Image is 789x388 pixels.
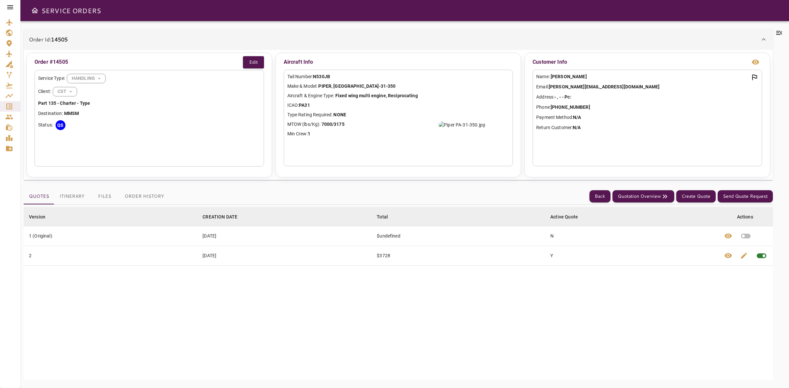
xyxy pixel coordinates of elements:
[612,190,674,202] button: Quotation Overview
[536,94,758,101] p: Address:
[64,111,68,116] b: M
[24,189,169,204] div: basic tabs example
[533,58,567,66] p: Customer Info
[38,74,260,83] div: Service Type:
[287,83,510,90] p: Make & Model:
[38,100,260,107] p: Part 135 - Charter - Type
[545,226,718,246] td: N
[322,122,345,127] b: 7000/3175
[536,73,758,80] p: Name:
[67,70,106,87] div: HANDLING
[203,213,237,221] div: CREATION DATE
[24,189,54,204] button: Quotes
[308,131,310,136] b: 1
[90,189,119,204] button: Files
[589,190,610,202] button: Back
[554,94,571,100] b: - , - - Pc:
[29,213,54,221] span: Version
[313,74,330,79] b: N530JB
[536,104,758,111] p: Phone:
[720,226,736,246] button: View quote details
[56,120,65,130] div: QS
[736,246,752,265] button: Edit quote
[75,111,79,116] b: M
[119,189,169,204] button: Order History
[287,73,510,80] p: Tail Number:
[736,226,755,246] button: Set quote as active quote
[29,213,45,221] div: Version
[284,56,513,68] p: Aircraft Info
[41,5,101,16] h6: SERVICE ORDERS
[287,111,510,118] p: Type Rating Required:
[287,130,510,137] p: Min Crew:
[551,74,587,79] b: [PERSON_NAME]
[740,252,748,260] span: edit
[29,35,68,43] p: Order Id:
[335,93,418,98] b: Fixed wing multi engine, Reciprocating
[676,190,716,202] button: Create Quote
[720,246,736,265] button: View quote details
[573,115,581,120] b: N/A
[536,124,758,131] p: Return Customer:
[51,35,68,43] b: 14505
[749,56,762,69] button: view info
[377,213,396,221] span: Total
[573,125,581,130] b: N/A
[371,226,545,246] td: $undefined
[287,121,510,128] p: MTOW (lbs/Kg):
[38,122,53,128] p: Status:
[371,246,545,265] td: $3728
[68,111,72,116] b: M
[28,4,41,17] button: Open drawer
[24,29,773,50] div: Order Id:14505
[724,232,732,240] span: visibility
[318,83,395,89] b: PIPER, [GEOGRAPHIC_DATA]-31-350
[550,213,586,221] span: Active Quote
[724,252,732,260] span: visibility
[752,246,771,265] span: This quote is already active
[197,246,371,265] td: [DATE]
[545,246,718,265] td: Y
[54,189,90,204] button: Itinerary
[439,122,485,128] img: Piper PA-31-350.jpg
[718,190,773,202] button: Send Quote Request
[53,83,77,100] div: HANDLING
[333,112,346,117] b: NONE
[243,56,264,68] button: Edit
[35,58,68,66] p: Order #14505
[38,110,260,117] p: Destination:
[536,114,758,121] p: Payment Method:
[549,84,659,89] b: [PERSON_NAME][EMAIL_ADDRESS][DOMAIN_NAME]
[203,213,246,221] span: CREATION DATE
[24,226,197,246] td: 1 (Original)
[38,87,260,97] div: Client:
[24,246,197,265] td: 2
[299,103,310,108] b: PA31
[550,213,578,221] div: Active Quote
[24,50,773,180] div: Order Id:14505
[536,83,758,90] p: Email:
[377,213,388,221] div: Total
[72,111,75,116] b: S
[551,104,590,110] b: [PHONE_NUMBER]
[287,92,510,99] p: Aircraft & Engine Type:
[197,226,371,246] td: [DATE]
[287,102,510,109] p: ICAO:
